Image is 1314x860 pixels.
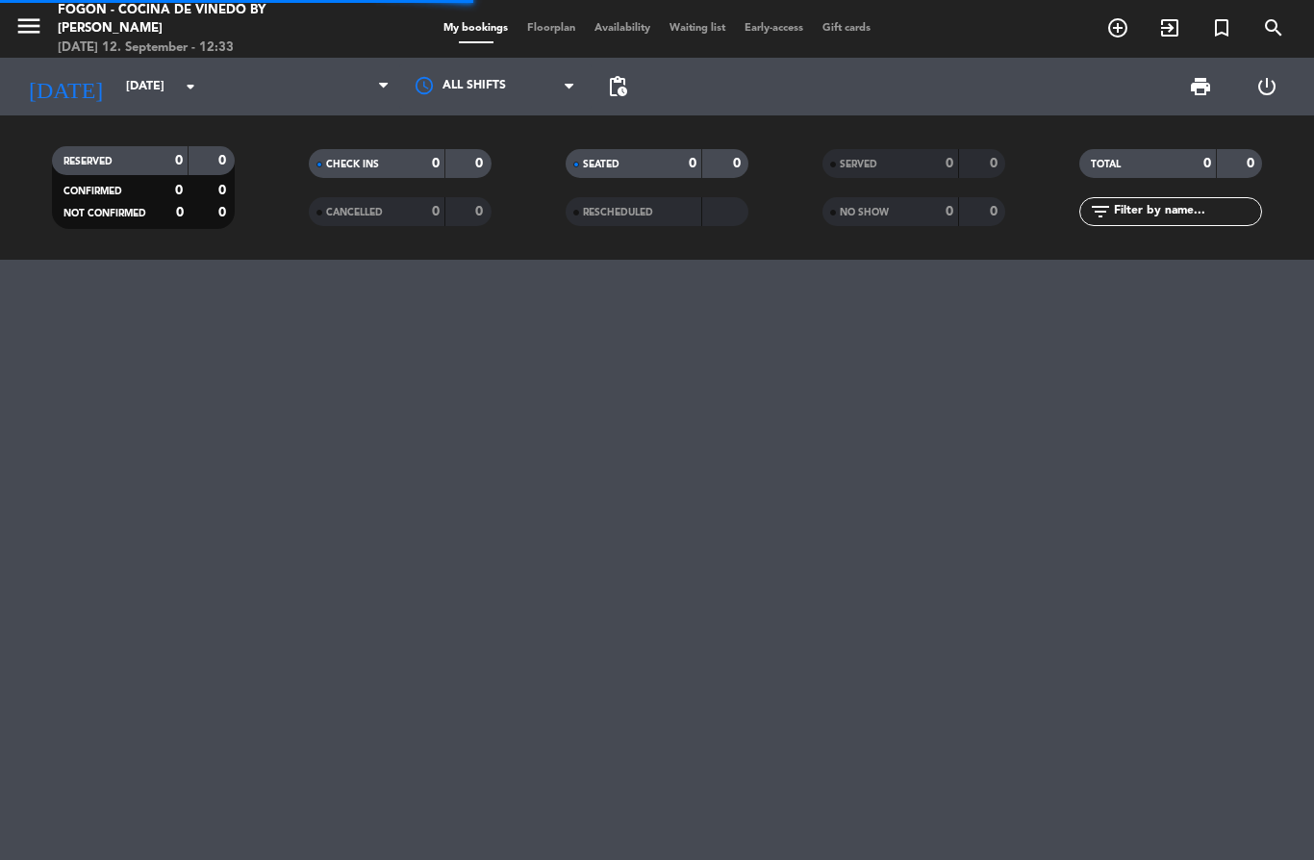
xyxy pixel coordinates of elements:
[1091,160,1121,169] span: TOTAL
[840,208,889,217] span: NO SHOW
[733,157,745,170] strong: 0
[58,1,315,38] div: Fogón - Cocina de viñedo by [PERSON_NAME]
[176,206,184,219] strong: 0
[218,206,230,219] strong: 0
[1203,157,1211,170] strong: 0
[660,23,735,34] span: Waiting list
[179,75,202,98] i: arrow_drop_down
[432,205,440,218] strong: 0
[14,12,43,47] button: menu
[1262,16,1285,39] i: search
[1247,157,1258,170] strong: 0
[840,160,877,169] span: SERVED
[326,208,383,217] span: CANCELLED
[689,157,696,170] strong: 0
[990,205,1001,218] strong: 0
[218,184,230,197] strong: 0
[1106,16,1129,39] i: add_circle_outline
[1092,12,1144,44] span: BOOK TABLE
[1248,12,1300,44] span: SEARCH
[175,184,183,197] strong: 0
[58,38,315,58] div: [DATE] 12. September - 12:33
[63,209,146,218] span: NOT CONFIRMED
[990,157,1001,170] strong: 0
[63,157,113,166] span: RESERVED
[1158,16,1181,39] i: exit_to_app
[175,154,183,167] strong: 0
[434,23,518,34] span: My bookings
[218,154,230,167] strong: 0
[1189,75,1212,98] span: print
[326,160,379,169] span: CHECK INS
[606,75,629,98] span: pending_actions
[1210,16,1233,39] i: turned_in_not
[432,157,440,170] strong: 0
[14,12,43,40] i: menu
[1144,12,1196,44] span: WALK IN
[583,160,619,169] span: SEATED
[735,23,813,34] span: Early-access
[1196,12,1248,44] span: Special reservation
[585,23,660,34] span: Availability
[1112,201,1261,222] input: Filter by name...
[518,23,585,34] span: Floorplan
[1233,58,1300,115] div: LOG OUT
[813,23,880,34] span: Gift cards
[14,65,116,108] i: [DATE]
[946,157,953,170] strong: 0
[475,157,487,170] strong: 0
[1089,200,1112,223] i: filter_list
[946,205,953,218] strong: 0
[475,205,487,218] strong: 0
[1255,75,1278,98] i: power_settings_new
[63,187,122,196] span: CONFIRMED
[583,208,653,217] span: RESCHEDULED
